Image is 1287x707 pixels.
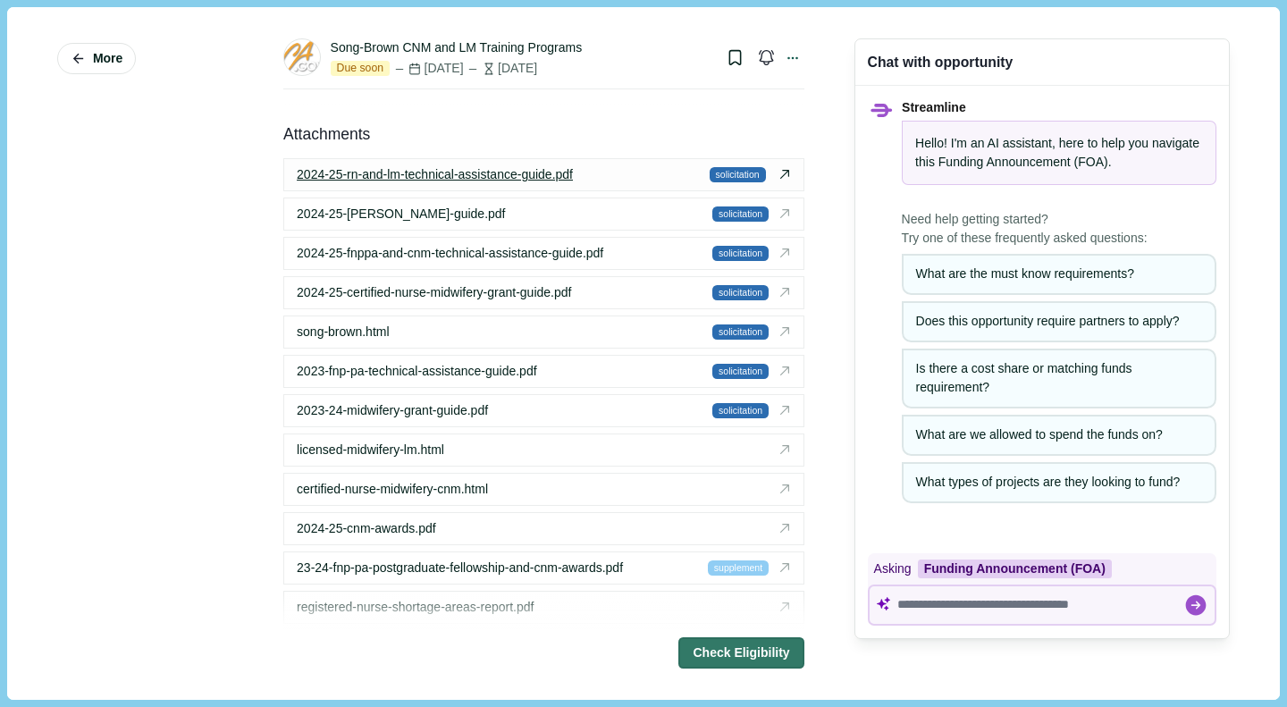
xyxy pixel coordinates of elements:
[868,553,1216,585] div: Asking
[916,312,1202,331] div: Does this opportunity require partners to apply?
[719,42,751,73] button: Bookmark this grant.
[710,167,766,183] span: solicitation
[297,362,537,381] span: 2023-fnp-pa-technical-assistance-guide.pdf
[297,283,571,302] span: 2024-25-certified-nurse-midwifery-grant-guide.pdf
[938,155,1108,169] span: Funding Announcement (FOA)
[297,244,603,263] span: 2024-25-fnppa-and-cnm-technical-assistance-guide.pdf
[712,246,769,262] span: solicitation
[916,473,1202,492] div: What types of projects are they looking to fund?
[902,301,1216,342] button: Does this opportunity require partners to apply?
[331,38,583,57] div: Song-Brown CNM and LM Training Programs
[712,403,769,419] span: solicitation
[708,560,769,577] span: supplement
[284,39,320,75] img: ca.gov.png
[712,364,769,380] span: solicitation
[297,165,573,184] span: 2024-25-rn-and-lm-technical-assistance-guide.pdf
[331,61,390,77] span: Due soon
[297,323,390,341] span: song-brown.html
[902,415,1216,456] button: What are we allowed to spend the funds on?
[916,265,1202,283] div: What are the must know requirements?
[467,59,537,78] div: [DATE]
[915,136,1199,169] span: Hello! I'm an AI assistant, here to help you navigate this .
[868,52,1014,72] div: Chat with opportunity
[297,480,488,499] span: certified-nurse-midwifery-cnm.html
[712,324,769,341] span: solicitation
[902,100,966,114] span: Streamline
[918,560,1112,578] div: Funding Announcement (FOA)
[297,519,436,538] span: 2024-25-cnm-awards.pdf
[902,462,1216,503] button: What types of projects are they looking to fund?
[393,59,464,78] div: [DATE]
[916,359,1202,397] div: Is there a cost share or matching funds requirement?
[902,210,1216,248] span: Need help getting started? Try one of these frequently asked questions:
[57,43,136,74] button: More
[902,349,1216,408] button: Is there a cost share or matching funds requirement?
[902,254,1216,295] button: What are the must know requirements?
[297,559,623,577] span: 23-24-fnp-pa-postgraduate-fellowship-and-cnm-awards.pdf
[93,51,122,66] span: More
[916,425,1202,444] div: What are we allowed to spend the funds on?
[297,401,488,420] span: 2023-24-midwifery-grant-guide.pdf
[297,205,505,223] span: 2024-25-[PERSON_NAME]-guide.pdf
[283,123,370,146] div: Attachments
[712,285,769,301] span: solicitation
[712,206,769,223] span: solicitation
[297,441,444,459] span: licensed-midwifery-lm.html
[678,637,803,669] button: Check Eligibility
